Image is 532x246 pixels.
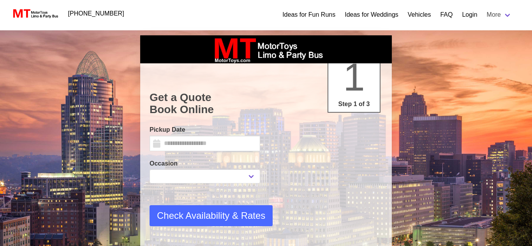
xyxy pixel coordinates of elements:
a: FAQ [440,10,453,19]
span: Check Availability & Rates [157,209,265,223]
a: Login [462,10,477,19]
p: Step 1 of 3 [331,99,377,109]
h1: Get a Quote Book Online [150,91,382,116]
img: MotorToys Logo [11,8,59,19]
img: box_logo_brand.jpeg [208,35,324,63]
a: [PHONE_NUMBER] [63,6,129,21]
label: Pickup Date [150,125,260,134]
a: Vehicles [408,10,431,19]
a: Ideas for Fun Runs [282,10,335,19]
a: Ideas for Weddings [345,10,398,19]
label: Occasion [150,159,260,168]
a: More [482,7,516,23]
button: Check Availability & Rates [150,205,273,226]
span: 1 [343,55,365,99]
